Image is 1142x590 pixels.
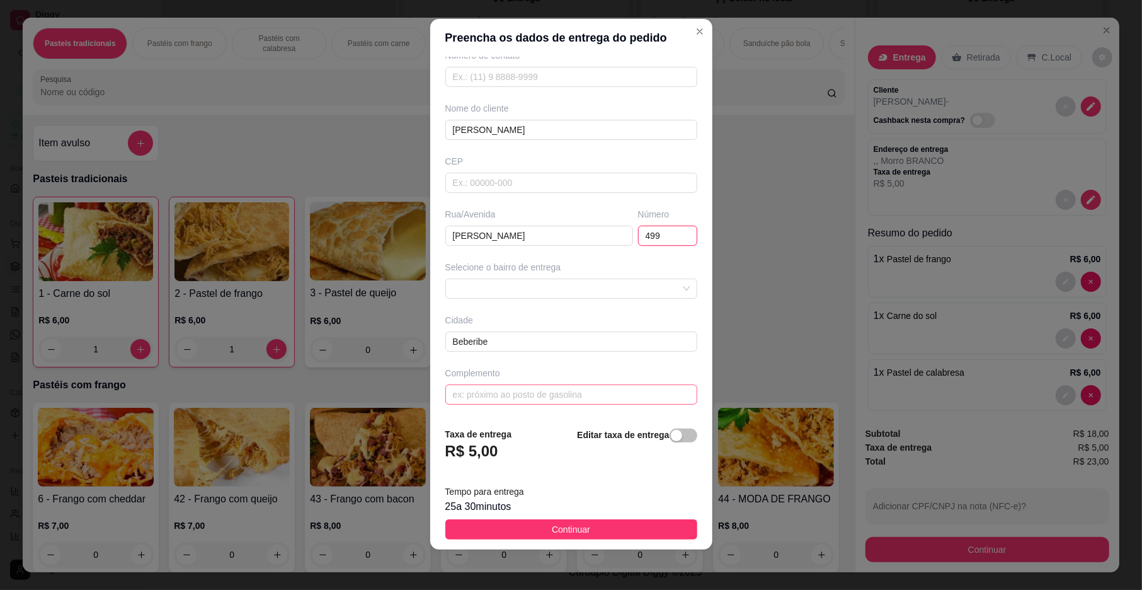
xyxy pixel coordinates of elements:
input: Ex.: (11) 9 8888-9999 [445,67,697,87]
input: Ex.: Santo André [445,332,697,352]
header: Preencha os dados de entrega do pedido [430,19,712,57]
div: 25 a 30 minutos [445,499,697,514]
span: Tempo para entrega [445,487,524,497]
input: Ex.: 44 [638,226,697,246]
button: Close [690,21,710,42]
h3: R$ 5,00 [445,441,498,461]
div: Complemento [445,367,697,379]
button: Continuar [445,519,697,540]
input: Ex.: João da Silva [445,120,697,140]
div: CEP [445,155,697,168]
div: Nome do cliente [445,102,697,115]
div: Número [638,208,697,221]
input: Ex.: Rua Oscar Freire [445,226,633,246]
div: Selecione o bairro de entrega [445,261,697,274]
input: Ex.: 00000-000 [445,173,697,193]
strong: Editar taxa de entrega [577,430,669,440]
strong: Taxa de entrega [445,429,512,439]
input: ex: próximo ao posto de gasolina [445,385,697,405]
div: Cidade [445,314,697,327]
div: Rua/Avenida [445,208,633,221]
span: Continuar [552,523,590,536]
